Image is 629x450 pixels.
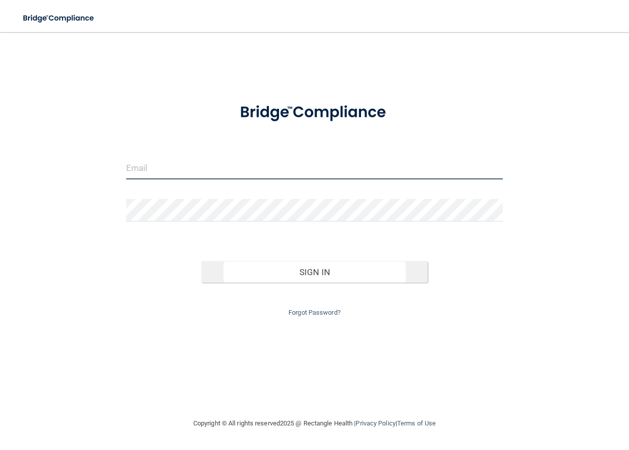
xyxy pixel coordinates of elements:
[397,419,436,427] a: Terms of Use
[288,309,341,316] a: Forgot Password?
[201,261,428,283] button: Sign In
[126,157,503,179] input: Email
[224,92,405,133] img: bridge_compliance_login_screen.278c3ca4.svg
[15,8,103,29] img: bridge_compliance_login_screen.278c3ca4.svg
[356,419,395,427] a: Privacy Policy
[132,407,497,439] div: Copyright © All rights reserved 2025 @ Rectangle Health | |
